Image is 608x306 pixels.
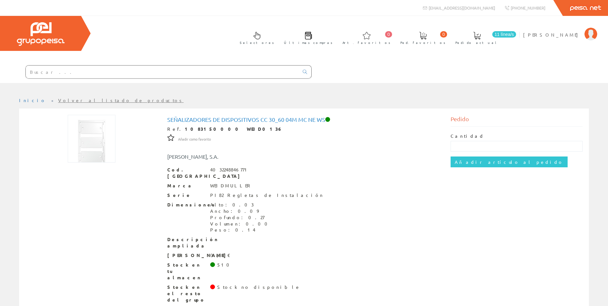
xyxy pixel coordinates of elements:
a: Inicio [19,97,46,103]
span: Añadir como favorito [178,137,211,142]
span: Dimensiones [167,202,205,208]
span: [PERSON_NAME] [523,31,581,38]
div: Ancho: 0.09 [210,208,271,214]
img: Grupo Peisa [17,22,65,46]
strong: 1083150000 WEID0136 [185,126,282,132]
div: 4032248846771 [210,167,250,173]
span: 0 [440,31,447,38]
div: [PERSON_NAME], S.A. [162,153,328,160]
img: Foto artículo Señalizadores de dispositivos cc 30_60 04m mc ne ws (150x150) [68,115,115,163]
a: [PERSON_NAME] [523,26,597,32]
a: Añadir como favorito [178,136,211,142]
div: Profundo: 0.27 [210,214,271,221]
a: Últimas compras [278,26,336,48]
div: Ref. [167,126,441,132]
span: [PHONE_NUMBER] [511,5,545,10]
h1: Señalizadores de dispositivos cc 30_60 04m mc ne ws [167,116,441,123]
span: Ped. favoritos [400,39,446,46]
label: Cantidad [451,133,484,139]
span: Pedido actual [455,39,499,46]
div: WEIDMULLER [210,183,252,189]
a: Volver al listado de productos [58,97,184,103]
span: 0 [385,31,392,38]
div: Volumen: 0.00 [210,221,271,227]
div: Peso: 0.14 [210,227,271,233]
span: [EMAIL_ADDRESS][DOMAIN_NAME] [429,5,495,10]
div: Stock no disponible [217,284,301,290]
span: Selectores [240,39,274,46]
a: 11 línea/s Pedido actual [449,26,518,48]
span: Cod. [GEOGRAPHIC_DATA] [167,167,205,179]
input: Añadir artículo al pedido [451,156,568,167]
div: Alto: 0.03 [210,202,271,208]
a: Selectores [233,26,277,48]
div: 0,39 € [210,252,231,259]
span: Art. favoritos [342,39,390,46]
span: Marca [167,183,205,189]
span: Serie [167,192,205,198]
span: 11 línea/s [492,31,516,38]
span: Stock en el resto del grupo [167,284,205,303]
div: PI82 Regletas de Instalación [210,192,324,198]
div: Pedido [451,115,583,127]
input: Buscar ... [26,66,299,78]
span: Últimas compras [284,39,333,46]
div: 510 [217,262,233,268]
span: Stock en tu almacen [167,262,205,281]
span: [PERSON_NAME] [167,252,205,259]
span: Descripción ampliada [167,236,205,249]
